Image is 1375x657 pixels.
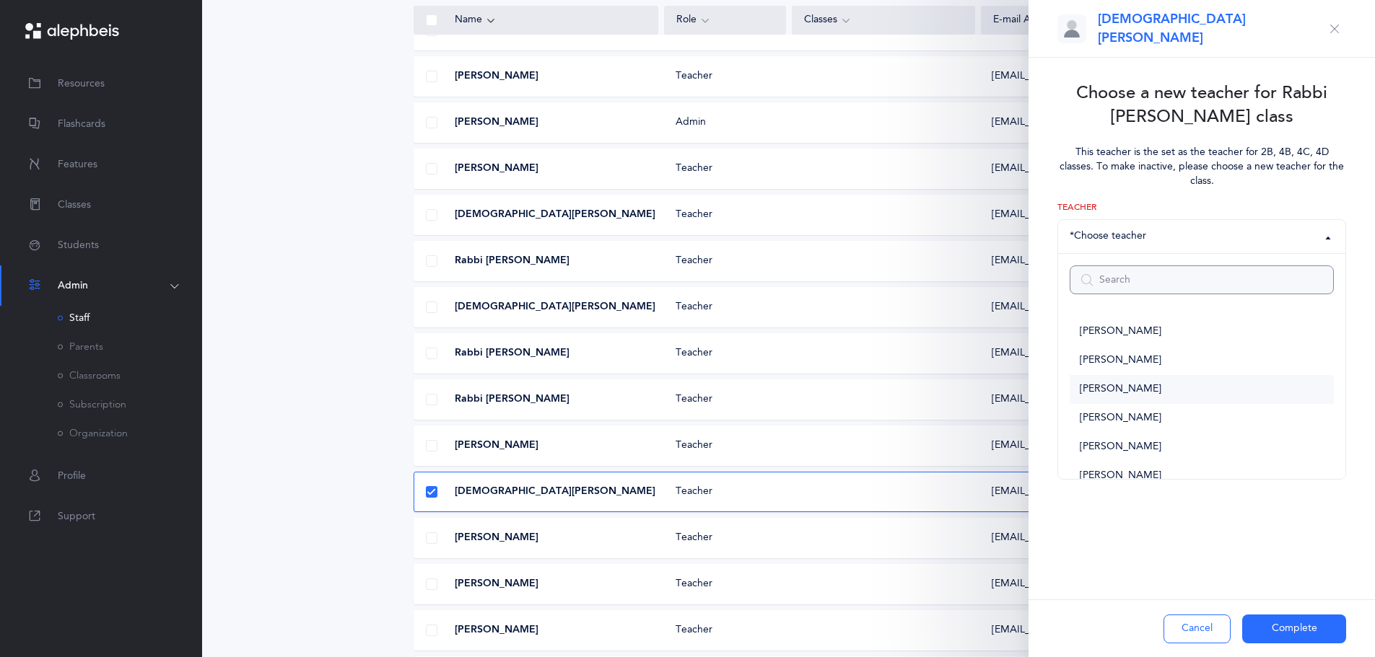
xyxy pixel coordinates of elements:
[664,162,786,176] div: Teacher
[664,300,786,314] div: Teacher
[1164,614,1231,643] button: Cancel
[992,577,1163,591] span: [EMAIL_ADDRESS][DOMAIN_NAME]
[992,115,1163,130] span: [EMAIL_ADDRESS][DOMAIN_NAME]
[455,300,655,314] span: [DEMOGRAPHIC_DATA][PERSON_NAME]
[992,346,1163,361] span: [EMAIL_ADDRESS][DOMAIN_NAME]
[664,623,786,638] div: Teacher
[455,623,538,638] span: [PERSON_NAME]
[992,623,1163,638] span: [EMAIL_ADDRESS][DOMAIN_NAME]
[455,12,646,28] div: Name
[455,392,569,407] span: Rabbi [PERSON_NAME]
[455,531,538,545] span: [PERSON_NAME]
[664,438,786,453] div: Teacher
[455,438,538,453] span: [PERSON_NAME]
[58,278,88,294] span: Admin
[804,12,963,28] div: Classes
[664,392,786,407] div: Teacher
[993,13,1152,27] div: E-mail Address
[992,254,1163,268] span: [EMAIL_ADDRESS][DOMAIN_NAME]
[455,254,569,268] span: Rabbi [PERSON_NAME]
[58,312,90,324] a: Staff
[664,531,786,545] div: Teacher
[1242,614,1346,643] button: Complete
[664,208,786,222] div: Teacher
[58,509,95,524] span: Support
[992,300,1163,314] span: [EMAIL_ADDRESS][DOMAIN_NAME]
[992,392,1163,407] span: [EMAIL_ADDRESS][DOMAIN_NAME]
[664,485,786,499] div: Teacher
[58,428,128,439] a: Organization
[1080,383,1161,396] span: [PERSON_NAME]
[58,117,105,132] span: Flashcards
[664,69,786,84] div: Teacher
[58,238,99,253] span: Students
[1080,412,1161,425] span: [PERSON_NAME]
[1098,10,1323,46] span: [DEMOGRAPHIC_DATA][PERSON_NAME]
[58,198,91,213] span: Classes
[1057,200,1346,213] label: Teacher
[58,157,97,172] span: Features
[992,69,1163,84] span: [EMAIL_ADDRESS][DOMAIN_NAME]
[1057,219,1346,254] button: *Choose teacher
[1080,469,1161,482] span: [PERSON_NAME]
[455,115,538,130] span: [PERSON_NAME]
[455,162,538,176] span: [PERSON_NAME]
[58,76,105,92] span: Resources
[664,346,786,361] div: Teacher
[1081,161,1091,172] span: es
[455,346,569,361] span: Rabbi [PERSON_NAME]
[664,254,786,268] div: Teacher
[664,577,786,591] div: Teacher
[455,577,538,591] span: [PERSON_NAME]
[992,485,1163,499] span: [EMAIL_ADDRESS][DOMAIN_NAME]
[455,69,538,84] span: [PERSON_NAME]
[992,531,1163,545] span: [EMAIL_ADDRESS][DOMAIN_NAME]
[1070,265,1334,294] input: Search
[1057,146,1346,189] div: This teacher is the set as the teacher for 2B, 4B, 4C, 4D class . To make inactive, please choose...
[455,208,655,222] span: [DEMOGRAPHIC_DATA][PERSON_NAME]
[676,12,774,28] div: Role
[1057,81,1346,128] div: Choose a new teacher for Rabbi [PERSON_NAME] class
[1070,229,1146,244] div: *Choose teacher
[992,208,1163,222] span: [EMAIL_ADDRESS][DOMAIN_NAME]
[58,341,103,353] a: Parents
[58,469,86,484] span: Profile
[992,438,1163,453] span: [EMAIL_ADDRESS][DOMAIN_NAME]
[1080,325,1161,338] span: [PERSON_NAME]
[58,370,121,382] a: Classrooms
[1080,441,1161,454] span: [PERSON_NAME]
[1080,354,1161,367] span: [PERSON_NAME]
[455,485,655,499] span: [DEMOGRAPHIC_DATA][PERSON_NAME]
[992,162,1163,176] span: [EMAIL_ADDRESS][DOMAIN_NAME]
[664,115,786,130] div: Admin
[1303,585,1358,640] iframe: Drift Widget Chat Controller
[58,399,126,410] a: Subscription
